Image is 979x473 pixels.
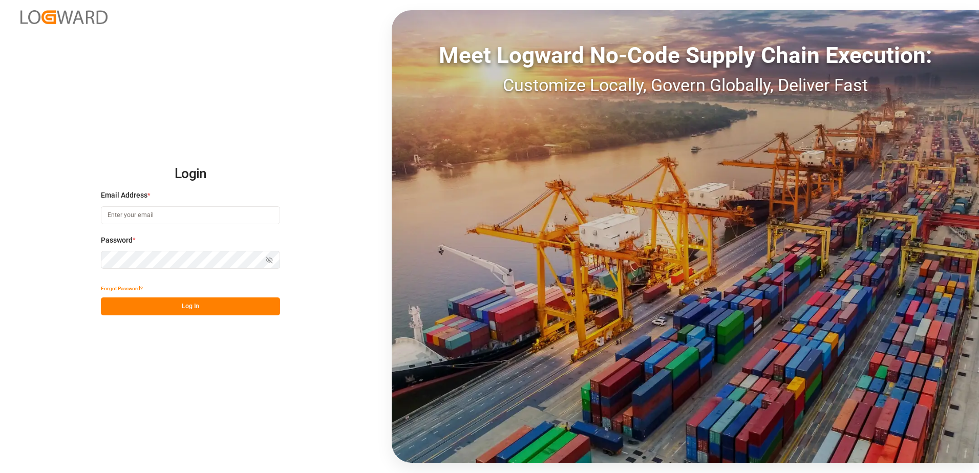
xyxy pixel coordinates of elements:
[20,10,108,24] img: Logward_new_orange.png
[101,190,147,201] span: Email Address
[392,72,979,98] div: Customize Locally, Govern Globally, Deliver Fast
[101,158,280,190] h2: Login
[101,235,133,246] span: Password
[101,297,280,315] button: Log In
[101,206,280,224] input: Enter your email
[392,38,979,72] div: Meet Logward No-Code Supply Chain Execution:
[101,279,143,297] button: Forgot Password?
